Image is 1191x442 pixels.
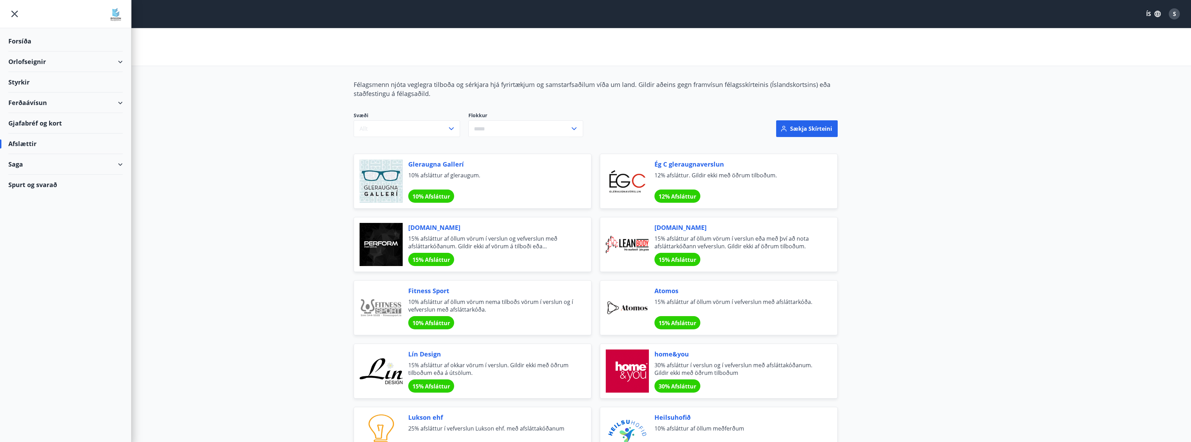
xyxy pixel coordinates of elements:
[654,160,821,169] span: Ég C gleraugnaverslun
[8,93,123,113] div: Ferðaávísun
[659,193,696,200] span: 12% Afsláttur
[654,413,821,422] span: Heilsuhofið
[659,383,696,390] span: 30% Afsláttur
[659,256,696,264] span: 15% Afsláttur
[776,120,838,137] button: Sækja skírteini
[412,319,450,327] span: 10% Afsláttur
[408,286,574,295] span: Fitness Sport
[654,361,821,377] span: 30% afsláttur í verslun og í vefverslun með afsláttakóðanum. Gildir ekki með öðrum tilboðum
[1166,6,1183,22] button: S
[408,413,574,422] span: Lukson ehf
[8,134,123,154] div: Afslættir
[8,154,123,175] div: Saga
[408,160,574,169] span: Gleraugna Gallerí
[408,361,574,377] span: 15% afsláttur af okkar vörum í verslun. Gildir ekki með öðrum tilboðum eða á útsölum.
[408,235,574,250] span: 15% afsláttur af öllum vörum í verslun og vefverslun með afsláttarkóðanum. Gildir ekki af vörum á...
[109,8,123,22] img: union_logo
[1142,8,1165,20] button: ÍS
[8,72,123,93] div: Styrkir
[354,80,830,98] span: Félagsmenn njóta veglegra tilboða og sérkjara hjá fyrirtækjum og samstarfsaðilum víða um land. Gi...
[408,298,574,313] span: 10% afsláttur af öllum vörum nema tilboðs vörum í verslun og í vefverslun með afsláttarkóða.
[354,120,460,137] button: Allt
[360,125,368,132] span: Allt
[354,112,460,120] span: Svæði
[408,425,574,440] span: 25% afsláttur í vefverslun Lukson ehf. með afsláttakóðanum
[8,113,123,134] div: Gjafabréf og kort
[654,235,821,250] span: 15% afsláttur af öllum vörum í verslun eða með því að nota afsláttarkóðann vefverslun. Gildir ekk...
[468,112,583,119] label: Flokkur
[654,298,821,313] span: 15% afsláttur af öllum vörum í vefverslun með afsláttarkóða.
[8,31,123,51] div: Forsíða
[1173,10,1176,18] span: S
[659,319,696,327] span: 15% Afsláttur
[412,193,450,200] span: 10% Afsláttur
[8,175,123,195] div: Spurt og svarað
[654,286,821,295] span: Atomos
[654,349,821,359] span: home&you
[654,171,821,187] span: 12% afsláttur. Gildir ekki með öðrum tilboðum.
[654,425,821,440] span: 10% afsláttur af öllum meðferðum
[412,383,450,390] span: 15% Afsláttur
[408,349,574,359] span: Lín Design
[8,51,123,72] div: Orlofseignir
[654,223,821,232] span: [DOMAIN_NAME]
[412,256,450,264] span: 15% Afsláttur
[408,223,574,232] span: [DOMAIN_NAME]
[8,8,21,20] button: menu
[408,171,574,187] span: 10% afsláttur af gleraugum.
